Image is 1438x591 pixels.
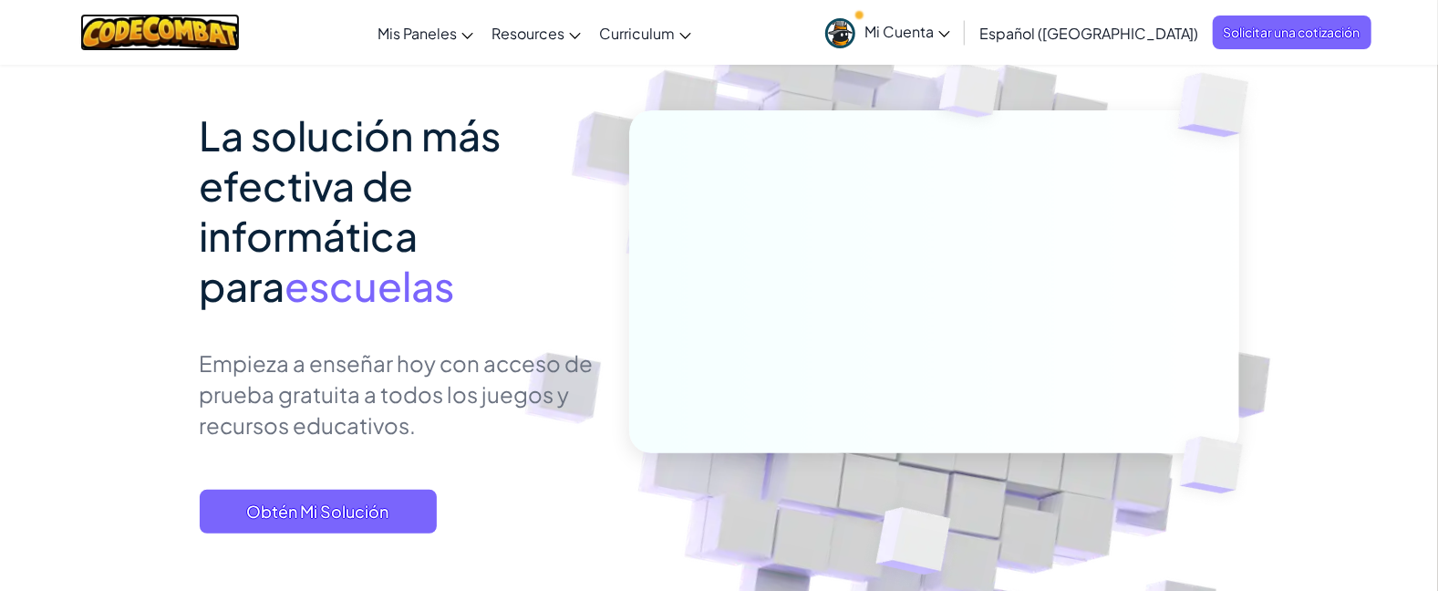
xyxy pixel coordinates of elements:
a: Solicitar una cotización [1213,16,1371,49]
img: avatar [825,18,855,48]
span: La solución más efectiva de informática para [200,109,502,311]
a: Curriculum [590,8,700,57]
a: Resources [482,8,590,57]
a: Mis Paneles [368,8,482,57]
span: Español ([GEOGRAPHIC_DATA]) [979,24,1199,43]
span: Resources [491,24,564,43]
span: escuelas [285,260,455,311]
p: Empieza a enseñar hoy con acceso de prueba gratuita a todos los juegos y recursos educativos. [200,347,602,441]
button: Obtén Mi Solución [200,490,437,534]
span: Mi Cuenta [864,22,950,41]
span: Curriculum [599,24,675,43]
a: Español ([GEOGRAPHIC_DATA]) [970,8,1208,57]
img: Overlap cubes [1149,399,1286,532]
img: Overlap cubes [905,27,1036,163]
img: CodeCombat logo [80,14,240,51]
img: Overlap cubes [1142,28,1299,182]
a: Mi Cuenta [816,4,959,61]
span: Mis Paneles [378,24,457,43]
